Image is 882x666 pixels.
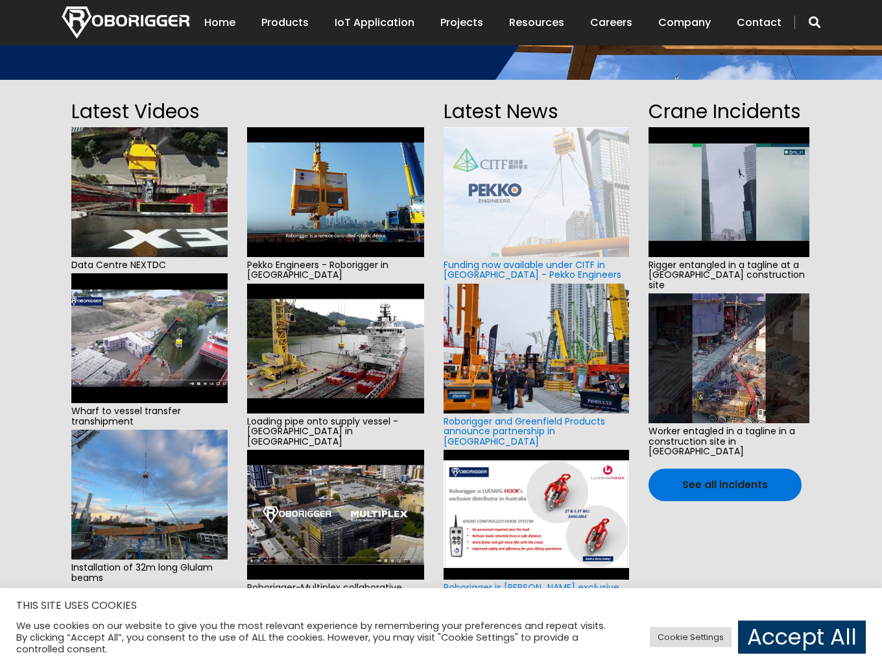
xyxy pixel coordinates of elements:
a: Roborigger is [PERSON_NAME] exclusive distributor in [GEOGRAPHIC_DATA] [444,581,619,604]
a: Home [204,3,235,43]
img: hqdefault.jpg [649,127,809,257]
span: Roborigger-Multiplex collaborative partnership [247,580,424,606]
span: Worker entagled in a tagline in a construction site in [GEOGRAPHIC_DATA] [649,423,809,460]
img: e6f0d910-cd76-44a6-a92d-b5ff0f84c0aa-2.jpg [71,430,228,560]
a: Contact [737,3,781,43]
img: hqdefault.jpg [649,293,809,423]
a: Projects [440,3,483,43]
a: Roborigger and Greenfield Products announce partnership in [GEOGRAPHIC_DATA] [444,415,605,448]
img: Nortech [62,6,189,38]
span: Wharf to vessel transfer transhipment [71,403,228,430]
a: IoT Application [335,3,414,43]
span: Installation of 32m long Glulam beams [71,560,228,586]
img: hqdefault.jpg [71,127,228,257]
img: hqdefault.jpg [247,450,424,580]
a: Funding now available under CITF in [GEOGRAPHIC_DATA] - Pekko Engineers [444,258,621,281]
img: hqdefault.jpg [247,284,424,413]
img: hqdefault.jpg [247,127,424,257]
img: hqdefault.jpg [71,273,228,403]
a: Accept All [738,621,866,654]
h2: Latest Videos [71,96,228,127]
span: Loading pipe onto supply vessel - [GEOGRAPHIC_DATA] in [GEOGRAPHIC_DATA] [247,413,424,450]
h2: Latest News [444,96,629,127]
a: Resources [509,3,564,43]
span: Pekko Engineers - Roborigger in [GEOGRAPHIC_DATA] [247,257,424,284]
a: Company [658,3,711,43]
div: We use cookies on our website to give you the most relevant experience by remembering your prefer... [16,620,611,655]
span: Rigger entangled in a tagline at a [GEOGRAPHIC_DATA] construction site [649,257,809,293]
span: Data Centre NEXTDC [71,257,228,273]
h2: Crane Incidents [649,96,809,127]
a: Careers [590,3,632,43]
h5: THIS SITE USES COOKIES [16,597,866,614]
a: Products [261,3,309,43]
a: Cookie Settings [650,627,732,647]
a: See all incidents [649,469,802,501]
